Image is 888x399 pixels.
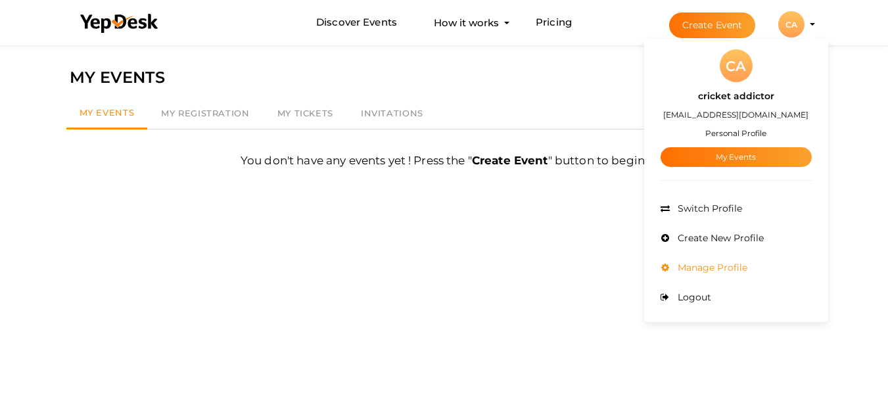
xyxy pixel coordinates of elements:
[277,108,333,118] span: My Tickets
[430,11,503,35] button: How it works
[705,128,766,138] small: Personal Profile
[720,49,753,82] div: CA
[316,11,397,35] a: Discover Events
[778,11,805,37] div: CA
[674,232,764,244] span: Create New Profile
[661,147,812,167] a: My Events
[674,262,747,273] span: Manage Profile
[80,107,135,118] span: My Events
[536,11,572,35] a: Pricing
[663,107,808,122] label: [EMAIL_ADDRESS][DOMAIN_NAME]
[774,11,808,38] button: CA
[669,12,756,38] button: Create Event
[674,291,711,303] span: Logout
[241,153,647,178] label: You don't have any events yet ! Press the " " button to begin.
[674,202,742,214] span: Switch Profile
[264,99,347,129] a: My Tickets
[147,99,263,129] a: My Registration
[472,154,548,167] b: Create Event
[66,99,148,129] a: My Events
[361,108,423,118] span: Invitations
[698,89,774,104] label: cricket addictor
[347,99,437,129] a: Invitations
[161,108,249,118] span: My Registration
[70,65,819,90] div: MY EVENTS
[778,20,805,30] profile-pic: CA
